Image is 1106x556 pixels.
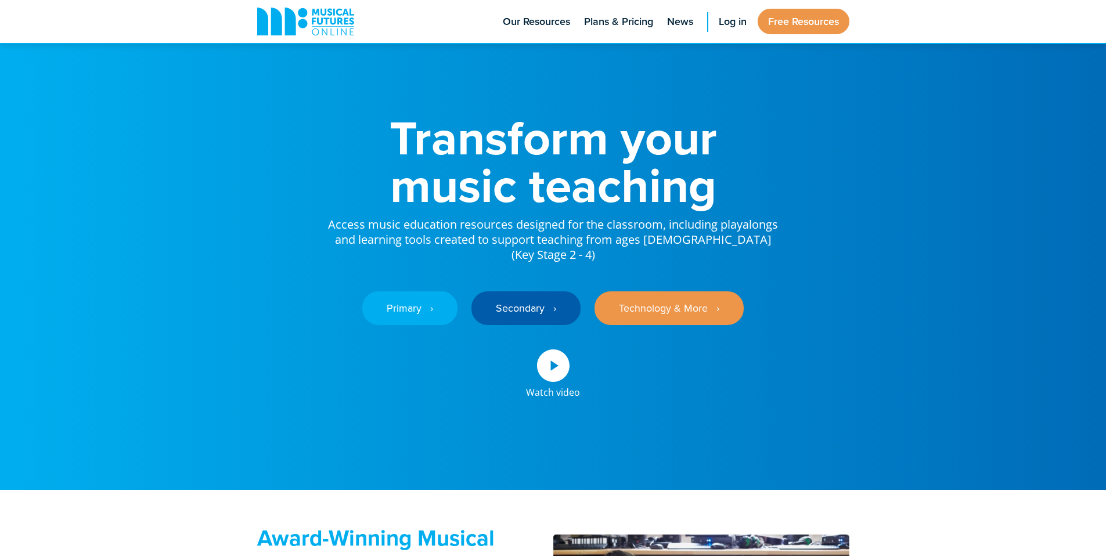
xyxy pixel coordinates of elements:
[503,14,570,30] span: Our Resources
[526,382,580,397] div: Watch video
[362,291,457,325] a: Primary ‎‏‏‎ ‎ ›
[595,291,744,325] a: Technology & More ‎‏‏‎ ‎ ›
[758,9,849,34] a: Free Resources
[327,209,780,262] p: Access music education resources designed for the classroom, including playalongs and learning to...
[584,14,653,30] span: Plans & Pricing
[719,14,747,30] span: Log in
[327,114,780,209] h1: Transform your music teaching
[667,14,693,30] span: News
[471,291,581,325] a: Secondary ‎‏‏‎ ‎ ›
